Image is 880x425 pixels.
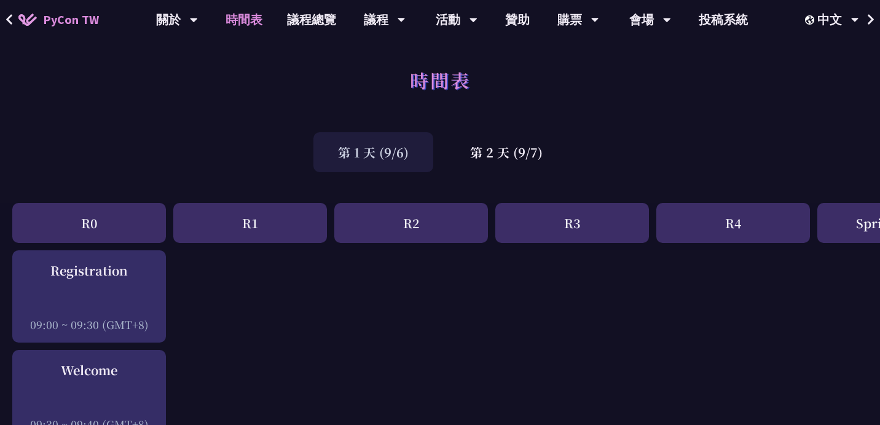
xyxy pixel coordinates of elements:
span: PyCon TW [43,10,99,29]
h1: 時間表 [410,62,471,98]
div: Registration [18,261,160,280]
img: Home icon of PyCon TW 2025 [18,14,37,26]
div: R2 [334,203,488,243]
div: 第 1 天 (9/6) [313,132,433,172]
div: 第 2 天 (9/7) [446,132,567,172]
img: Locale Icon [805,15,817,25]
div: R0 [12,203,166,243]
div: Welcome [18,361,160,379]
div: R4 [656,203,810,243]
div: 09:00 ~ 09:30 (GMT+8) [18,317,160,332]
div: R1 [173,203,327,243]
div: R3 [495,203,649,243]
a: PyCon TW [6,4,111,35]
